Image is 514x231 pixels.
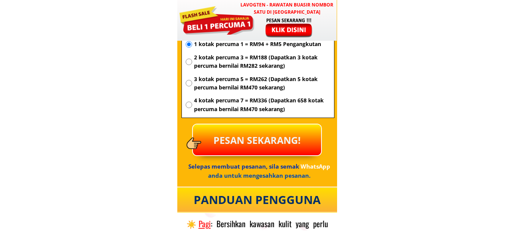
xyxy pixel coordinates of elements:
span: 4 kotak percuma 7 = RM336 (Dapatkan 658 kotak percuma bernilai RM470 sekarang) [194,96,330,113]
h3: LAVOGTEN - Rawatan Buasir Nombor Satu di [GEOGRAPHIC_DATA] [237,1,337,16]
span: WhatsApp [301,162,330,170]
span: Selepas membuat pesanan, sila semak [188,162,299,170]
p: PESAN SEKARANG! [193,124,321,155]
span: 2 kotak percuma 3 = RM188 (Dapatkan 3 kotak percuma bernilai RM282 sekarang) [194,53,330,70]
span: 3 kotak percuma 5 = RM262 (Dapatkan 5 kotak percuma bernilai RM470 sekarang) [194,75,330,92]
span: anda untuk mengesahkan pesanan. [208,172,310,179]
span: Pagi [199,218,211,229]
span: 1 kotak percuma 1 = RM94 + RM5 Pengangkutan [194,40,330,48]
div: PANDUAN PENGGUNA [183,191,331,209]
